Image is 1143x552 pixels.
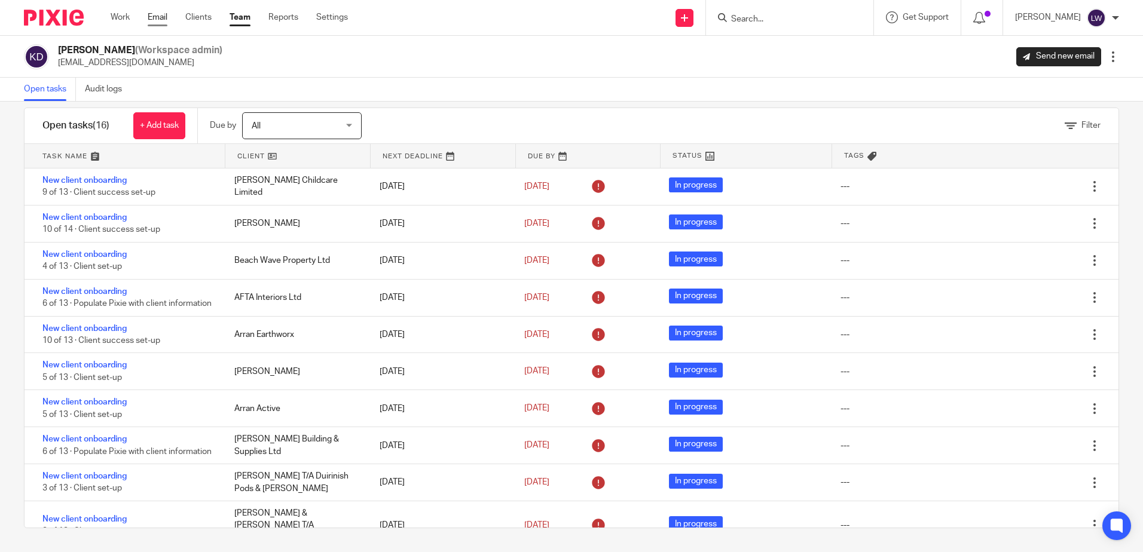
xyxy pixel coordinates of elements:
div: Arran Earthworx [222,323,367,346]
span: Get Support [903,13,949,22]
div: --- [841,292,849,303]
a: Clients [185,11,212,23]
span: [DATE] [524,256,549,265]
span: In progress [669,437,723,452]
span: In progress [669,326,723,341]
span: Status [673,151,702,161]
h1: Open tasks [42,119,109,132]
span: (Workspace admin) [135,45,222,55]
span: In progress [669,400,723,415]
a: Open tasks [24,78,76,101]
div: [DATE] [368,249,512,272]
span: In progress [669,516,723,531]
div: Beach Wave Property Ltd [222,249,367,272]
a: New client onboarding [42,324,127,333]
span: [DATE] [524,182,549,191]
div: [DATE] [368,323,512,346]
span: 6 of 13 · Populate Pixie with client information [42,299,212,308]
div: --- [841,366,849,378]
span: 6 of 13 · Populate Pixie with client information [42,447,212,456]
span: 10 of 14 · Client success set-up [42,225,160,234]
div: --- [841,254,849,266]
input: Search [730,14,838,25]
span: [DATE] [524,441,549,449]
div: --- [841,519,849,531]
div: [DATE] [368,513,512,537]
a: Team [230,11,250,23]
p: [EMAIL_ADDRESS][DOMAIN_NAME] [58,57,222,69]
div: [DATE] [368,470,512,494]
a: Settings [316,11,348,23]
a: New client onboarding [42,435,127,443]
a: New client onboarding [42,176,127,185]
a: New client onboarding [42,250,127,259]
span: In progress [669,363,723,378]
span: [DATE] [524,219,549,228]
a: Audit logs [85,78,131,101]
a: New client onboarding [42,472,127,480]
span: In progress [669,177,723,192]
div: [DATE] [368,174,512,198]
a: New client onboarding [42,515,127,523]
span: 9 of 13 · Client success set-up [42,189,155,197]
span: [DATE] [524,293,549,302]
div: [DATE] [368,286,512,309]
span: In progress [669,474,723,489]
p: [PERSON_NAME] [1015,11,1081,23]
span: Filter [1081,121,1101,130]
span: 5 of 13 · Client set-up [42,410,122,419]
div: [PERSON_NAME] Building & Supplies Ltd [222,427,367,464]
span: 4 of 13 · Client set-up [42,262,122,271]
span: In progress [669,214,723,229]
div: [PERSON_NAME] Childcare Limited [222,168,367,205]
a: Work [111,11,130,23]
span: Tags [844,151,864,161]
div: [PERSON_NAME] [222,360,367,384]
span: [DATE] [524,478,549,486]
a: New client onboarding [42,213,127,222]
a: + Add task [133,112,185,139]
div: [DATE] [368,211,512,235]
div: --- [841,217,849,229]
a: New client onboarding [42,361,127,369]
span: [DATE] [524,367,549,376]
div: --- [841,329,849,341]
span: All [252,122,261,130]
span: [DATE] [524,521,549,529]
div: AFTA Interiors Ltd [222,286,367,309]
div: --- [841,440,849,452]
img: svg%3E [1087,8,1106,27]
h2: [PERSON_NAME] [58,44,222,57]
span: In progress [669,289,723,303]
div: --- [841,180,849,192]
a: Email [148,11,167,23]
a: New client onboarding [42,398,127,406]
div: [DATE] [368,434,512,458]
div: [PERSON_NAME] [222,211,367,235]
img: svg%3E [24,44,49,69]
div: --- [841,476,849,488]
a: Reports [268,11,298,23]
span: 3 of 13 · Client set-up [42,484,122,493]
div: [DATE] [368,397,512,421]
p: Due by [210,119,236,131]
a: Send new email [1016,47,1101,66]
span: 5 of 13 · Client set-up [42,373,122,382]
img: Pixie [24,10,84,26]
span: In progress [669,252,723,266]
div: [PERSON_NAME] & [PERSON_NAME] T/A [PERSON_NAME] [222,501,367,550]
span: 10 of 13 · Client success set-up [42,336,160,345]
div: [DATE] [368,360,512,384]
div: --- [841,403,849,415]
a: New client onboarding [42,287,127,296]
span: [DATE] [524,330,549,339]
div: [PERSON_NAME] T/A Duirinish Pods & [PERSON_NAME] [222,464,367,501]
div: Arran Active [222,397,367,421]
span: (16) [93,121,109,130]
span: [DATE] [524,404,549,413]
